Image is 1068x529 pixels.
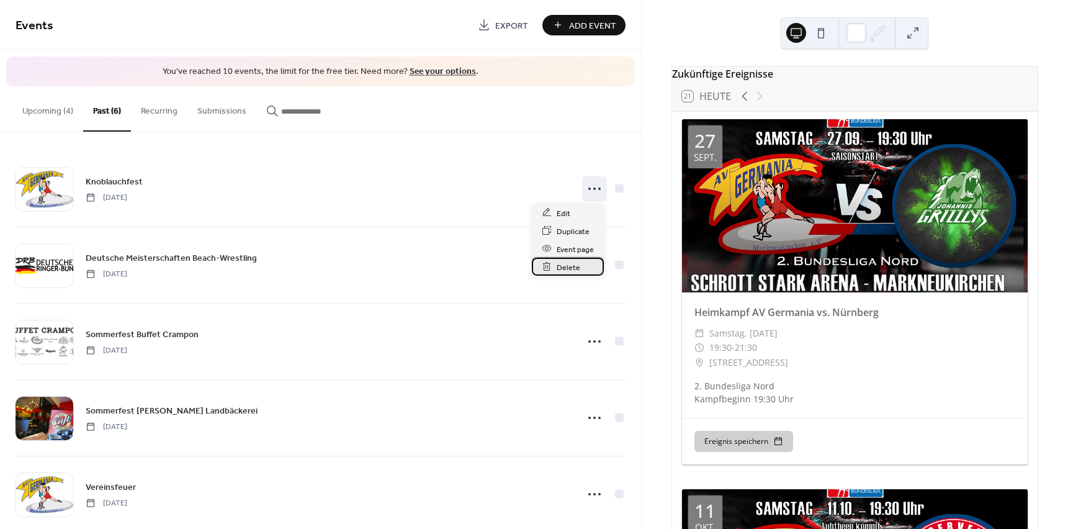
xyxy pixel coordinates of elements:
span: Events [16,14,53,38]
div: Zukünftige Ereignisse [672,66,1038,81]
a: Deutsche Meisterschaften Beach-Wrestling [86,251,257,265]
button: Recurring [131,86,187,130]
a: Vereinsfeuer [86,480,136,494]
button: Past (6) [83,86,131,132]
span: Event page [557,243,594,256]
span: [DATE] [86,421,127,432]
button: Submissions [187,86,256,130]
span: - [732,340,735,355]
span: Edit [557,207,570,220]
span: Samstag, [DATE] [709,326,778,341]
a: Export [469,15,537,35]
div: ​ [694,355,704,370]
div: 11 [694,502,716,520]
span: Delete [557,261,580,274]
div: ​ [694,340,704,355]
div: 2. Bundesliga Nord Kampfbeginn 19:30 Uhr [682,379,1028,405]
a: Sommerfest Buffet Crampon [86,327,199,341]
div: Heimkampf AV Germania vs. Nürnberg [682,305,1028,320]
span: 19:30 [709,340,732,355]
span: Knoblauchfest [86,175,143,188]
span: Vereinsfeuer [86,481,136,494]
button: Ereignis speichern [694,431,793,452]
a: Sommerfest [PERSON_NAME] Landbäckerei [86,404,258,418]
span: [DATE] [86,192,127,203]
div: ​ [694,326,704,341]
span: [DATE] [86,345,127,356]
a: Knoblauchfest [86,174,143,189]
button: Upcoming (4) [12,86,83,130]
span: [STREET_ADDRESS] [709,355,788,370]
span: Sommerfest [PERSON_NAME] Landbäckerei [86,404,258,417]
span: Duplicate [557,225,590,238]
div: Sept. [694,153,717,162]
span: 21:30 [735,340,757,355]
a: See your options [410,63,476,80]
span: [DATE] [86,497,127,509]
span: You've reached 10 events, the limit for the free tier. Need more? . [19,66,622,78]
span: Export [495,19,528,32]
div: 27 [694,132,716,150]
span: Deutsche Meisterschaften Beach-Wrestling [86,251,257,264]
span: [DATE] [86,268,127,279]
span: Sommerfest Buffet Crampon [86,328,199,341]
